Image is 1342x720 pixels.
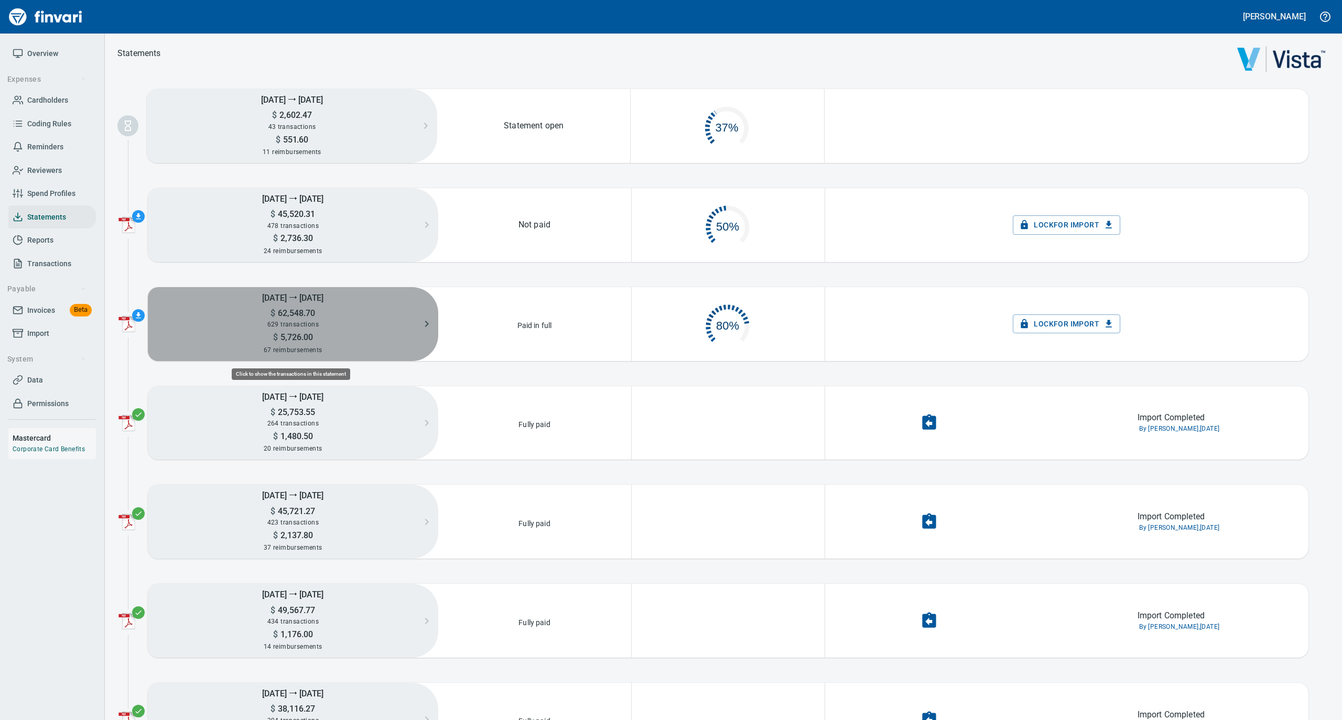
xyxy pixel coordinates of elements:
span: Reports [27,234,53,247]
button: Expenses [3,70,91,89]
p: Fully paid [515,515,554,529]
h5: [DATE] ⭢ [DATE] [148,584,438,604]
span: Payable [7,282,86,296]
span: $ [270,407,275,417]
span: $ [273,530,278,540]
span: 37 reimbursements [264,544,322,551]
span: 25,753.55 [275,407,315,417]
span: Beta [70,304,92,316]
button: System [3,350,91,369]
a: Reminders [8,135,96,159]
span: 2,137.80 [278,530,313,540]
span: $ [273,332,278,342]
span: $ [273,629,278,639]
a: InvoicesBeta [8,299,96,322]
button: [PERSON_NAME] [1240,8,1308,25]
h5: [DATE] ⭢ [DATE] [148,188,438,209]
a: Overview [8,42,96,66]
span: Import [27,327,49,340]
span: 14 reimbursements [264,643,322,650]
span: $ [270,209,275,219]
img: adobe-pdf-icon.png [118,414,135,431]
span: 49,567.77 [275,605,315,615]
span: 62,548.70 [275,308,315,318]
span: Transactions [27,257,71,270]
span: 24 reimbursements [264,247,322,255]
span: 1,176.00 [278,629,313,639]
a: Reviewers [8,159,96,182]
p: Import Completed [1138,510,1205,523]
p: Import Completed [1138,609,1205,622]
span: 43 transactions [268,123,316,130]
button: [DATE] ⭢ [DATE]$45,520.31478 transactions$2,736.3024 reimbursements [148,188,438,262]
span: $ [270,704,275,714]
span: Spend Profiles [27,187,75,200]
a: Statements [8,205,96,229]
span: $ [276,135,280,145]
button: Undo Import Completion [914,407,945,438]
span: Reminders [27,140,63,154]
span: Lock for Import [1021,219,1112,232]
button: 80% [632,293,825,354]
button: [DATE] ⭢ [DATE]$25,753.55264 transactions$1,480.5020 reimbursements [148,386,438,460]
h5: [PERSON_NAME] [1243,11,1306,22]
button: [DATE] ⭢ [DATE]$2,602.4743 transactions$551.6011 reimbursements [147,89,437,163]
img: vista.png [1237,46,1325,72]
h5: [DATE] ⭢ [DATE] [148,386,438,407]
span: 5,726.00 [278,332,313,342]
h5: [DATE] ⭢ [DATE] [148,287,438,308]
span: $ [270,308,275,318]
span: Permissions [27,397,69,410]
button: Payable [3,279,91,299]
span: 67 reimbursements [264,346,322,354]
a: Finvari [6,4,85,29]
a: Corporate Card Benefits [13,445,85,453]
span: 423 transactions [267,519,319,526]
p: Import Completed [1138,411,1205,424]
a: Spend Profiles [8,182,96,205]
button: 37% [631,95,824,156]
span: Statements [27,211,66,224]
span: 11 reimbursements [263,148,321,156]
span: Coding Rules [27,117,71,130]
nav: breadcrumb [117,47,161,60]
span: 264 transactions [267,420,319,427]
span: 20 reimbursements [264,445,322,452]
a: Reports [8,228,96,252]
a: Transactions [8,252,96,276]
h5: [DATE] ⭢ [DATE] [147,89,437,110]
p: Paid in full [514,317,555,331]
p: Fully paid [515,614,554,628]
span: $ [270,506,275,516]
button: [DATE] ⭢ [DATE]$62,548.70629 transactions$5,726.0067 reimbursements [148,287,438,361]
button: [DATE] ⭢ [DATE]$49,567.77434 transactions$1,176.0014 reimbursements [148,584,438,658]
span: $ [273,431,278,441]
p: Statement open [504,119,564,132]
span: Data [27,374,43,387]
span: 45,520.31 [275,209,315,219]
span: Invoices [27,304,55,317]
h6: Mastercard [13,432,96,444]
button: Lockfor Import [1013,314,1120,334]
a: Coding Rules [8,112,96,136]
button: 50% [632,194,825,255]
a: Cardholders [8,89,96,112]
span: 1,480.50 [278,431,313,441]
h5: [DATE] ⭢ [DATE] [148,683,438,703]
button: [DATE] ⭢ [DATE]$45,721.27423 transactions$2,137.8037 reimbursements [148,485,438,559]
span: 629 transactions [267,321,319,328]
span: $ [270,605,275,615]
a: Data [8,368,96,392]
img: adobe-pdf-icon.png [118,613,135,629]
div: 241 of 478 complete. Click to open reminders. [632,194,825,255]
span: 478 transactions [267,222,319,230]
button: Lockfor Import [1013,215,1120,235]
img: adobe-pdf-icon.png [118,514,135,530]
span: 2,736.30 [278,233,313,243]
span: $ [272,110,277,120]
span: Overview [27,47,58,60]
span: Lock for Import [1021,318,1112,331]
p: Fully paid [515,416,554,430]
span: 434 transactions [267,618,319,625]
span: 38,116.27 [275,704,315,714]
